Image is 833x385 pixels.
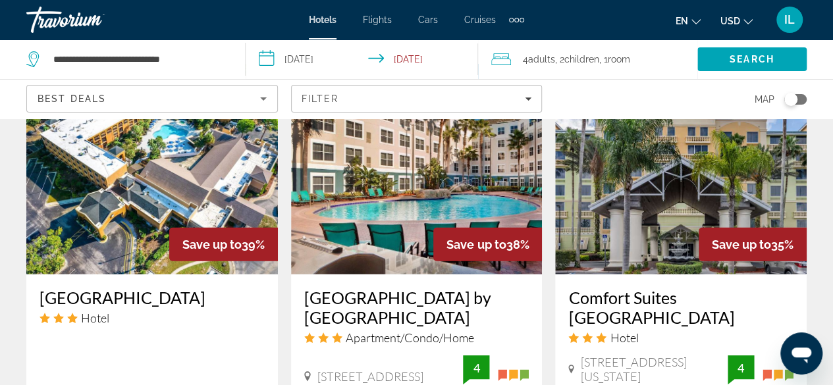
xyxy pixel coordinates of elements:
img: Comfort Suites Maingate East [555,64,807,274]
div: 3 star Apartment [304,330,529,345]
span: [STREET_ADDRESS] [317,369,423,384]
span: Apartment/Condo/Home [346,330,474,345]
input: Search hotel destination [52,49,225,69]
span: IL [784,13,795,26]
a: [GEOGRAPHIC_DATA] by [GEOGRAPHIC_DATA] [304,288,529,327]
span: [STREET_ADDRESS][US_STATE] [581,355,728,384]
span: Adults [528,54,555,64]
span: Best Deals [38,93,106,104]
a: Travorium [26,3,158,37]
div: 38% [433,228,542,261]
div: 4 [728,360,754,376]
a: Flights [363,14,392,25]
span: Hotel [610,330,638,345]
span: en [676,16,688,26]
a: Cars [418,14,438,25]
button: Change currency [720,11,753,30]
a: Hotels [309,14,336,25]
button: Travelers: 4 adults, 2 children [478,39,697,79]
button: Toggle map [774,93,807,105]
span: Filter [302,93,339,104]
button: Change language [676,11,701,30]
div: 39% [169,228,278,261]
a: Comfort Suites [GEOGRAPHIC_DATA] [568,288,793,327]
span: Save up to [712,238,771,251]
div: 3 star Hotel [40,311,265,325]
button: Extra navigation items [509,9,524,30]
span: Save up to [446,238,506,251]
div: 35% [699,228,807,261]
span: Map [755,90,774,109]
button: Search [697,47,807,71]
span: Search [730,54,774,64]
span: USD [720,16,740,26]
span: , 2 [555,50,599,68]
span: Hotel [81,311,109,325]
a: [GEOGRAPHIC_DATA] [40,288,265,307]
span: 4 [523,50,555,68]
img: Residence Inn by Marriott Orlando Lake Buena Vista [291,64,543,274]
span: Room [608,54,630,64]
iframe: Botón para iniciar la ventana de mensajería [780,332,822,374]
div: 3 star Hotel [568,330,793,345]
button: Select check in and out date [246,39,478,79]
button: Filters [291,85,543,113]
button: User Menu [772,6,807,34]
span: Children [564,54,599,64]
mat-select: Sort by [38,91,267,107]
span: Save up to [182,238,242,251]
div: 4 [463,360,489,376]
img: Mi Casa Hotel [26,64,278,274]
span: , 1 [599,50,630,68]
a: Cruises [464,14,496,25]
